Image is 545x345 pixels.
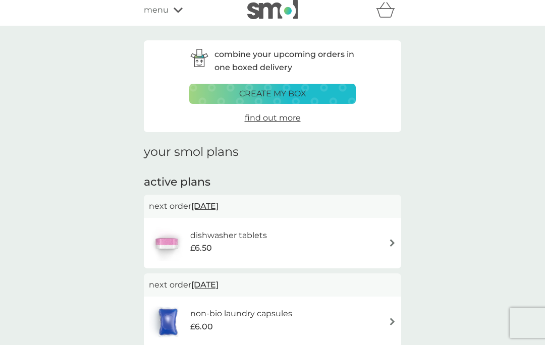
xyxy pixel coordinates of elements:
span: £6.00 [190,320,213,333]
span: [DATE] [191,275,219,295]
p: create my box [239,87,306,100]
span: find out more [245,113,301,123]
a: find out more [245,111,301,125]
img: dishwasher tablets [149,225,184,261]
span: menu [144,4,169,17]
p: combine your upcoming orders in one boxed delivery [214,48,356,74]
h6: non-bio laundry capsules [190,307,292,320]
button: create my box [189,84,356,104]
img: arrow right [389,318,396,325]
p: next order [149,278,396,292]
p: next order [149,200,396,213]
img: arrow right [389,239,396,247]
h1: your smol plans [144,145,401,159]
img: non-bio laundry capsules [149,304,187,339]
span: [DATE] [191,196,219,216]
h2: active plans [144,175,401,190]
span: £6.50 [190,242,212,255]
h6: dishwasher tablets [190,229,267,242]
